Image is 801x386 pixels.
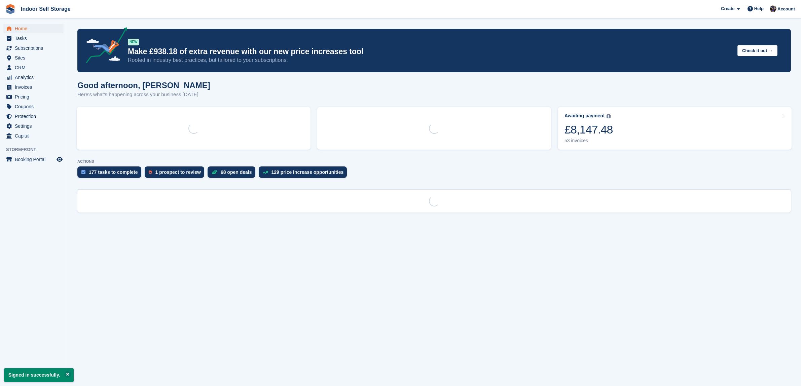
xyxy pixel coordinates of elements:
span: Help [754,5,764,12]
span: Storefront [6,146,67,153]
img: deal-1b604bf984904fb50ccaf53a9ad4b4a5d6e5aea283cecdc64d6e3604feb123c2.svg [212,170,217,175]
div: £8,147.48 [565,123,613,137]
a: menu [3,155,64,164]
a: menu [3,82,64,92]
img: Sandra Pomeroy [770,5,776,12]
a: menu [3,121,64,131]
div: 53 invoices [565,138,613,144]
p: Here's what's happening across your business [DATE] [77,91,210,99]
span: Pricing [15,92,55,102]
div: NEW [128,39,139,45]
a: Preview store [56,155,64,163]
div: 1 prospect to review [155,169,201,175]
a: menu [3,53,64,63]
span: Tasks [15,34,55,43]
a: 129 price increase opportunities [259,166,351,181]
img: price_increase_opportunities-93ffe204e8149a01c8c9dc8f82e8f89637d9d84a8eef4429ea346261dce0b2c0.svg [263,171,268,174]
span: Home [15,24,55,33]
span: Account [777,6,795,12]
a: Awaiting payment £8,147.48 53 invoices [558,107,792,150]
img: stora-icon-8386f47178a22dfd0bd8f6a31ec36ba5ce8667c1dd55bd0f319d3a0aa187defe.svg [5,4,15,14]
span: Settings [15,121,55,131]
a: Indoor Self Storage [18,3,73,14]
a: menu [3,73,64,82]
h1: Good afternoon, [PERSON_NAME] [77,81,210,90]
a: 68 open deals [208,166,259,181]
a: menu [3,43,64,53]
span: Subscriptions [15,43,55,53]
span: Capital [15,131,55,141]
a: 1 prospect to review [145,166,208,181]
p: Make £938.18 of extra revenue with our new price increases tool [128,47,732,56]
span: Invoices [15,82,55,92]
img: price-adjustments-announcement-icon-8257ccfd72463d97f412b2fc003d46551f7dbcb40ab6d574587a9cd5c0d94... [80,27,128,66]
a: menu [3,112,64,121]
div: Awaiting payment [565,113,605,119]
button: Check it out → [737,45,777,56]
a: 177 tasks to complete [77,166,145,181]
span: Booking Portal [15,155,55,164]
span: Sites [15,53,55,63]
div: 177 tasks to complete [89,169,138,175]
span: Coupons [15,102,55,111]
img: prospect-51fa495bee0391a8d652442698ab0144808aea92771e9ea1ae160a38d050c398.svg [149,170,152,174]
a: menu [3,24,64,33]
div: 129 price increase opportunities [271,169,344,175]
a: menu [3,34,64,43]
span: CRM [15,63,55,72]
a: menu [3,102,64,111]
p: ACTIONS [77,159,791,164]
span: Create [721,5,734,12]
a: menu [3,131,64,141]
img: icon-info-grey-7440780725fd019a000dd9b08b2336e03edf1995a4989e88bcd33f0948082b44.svg [607,114,611,118]
a: menu [3,92,64,102]
a: menu [3,63,64,72]
img: task-75834270c22a3079a89374b754ae025e5fb1db73e45f91037f5363f120a921f8.svg [81,170,85,174]
div: 68 open deals [221,169,252,175]
span: Protection [15,112,55,121]
p: Signed in successfully. [4,368,74,382]
span: Analytics [15,73,55,82]
p: Rooted in industry best practices, but tailored to your subscriptions. [128,56,732,64]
